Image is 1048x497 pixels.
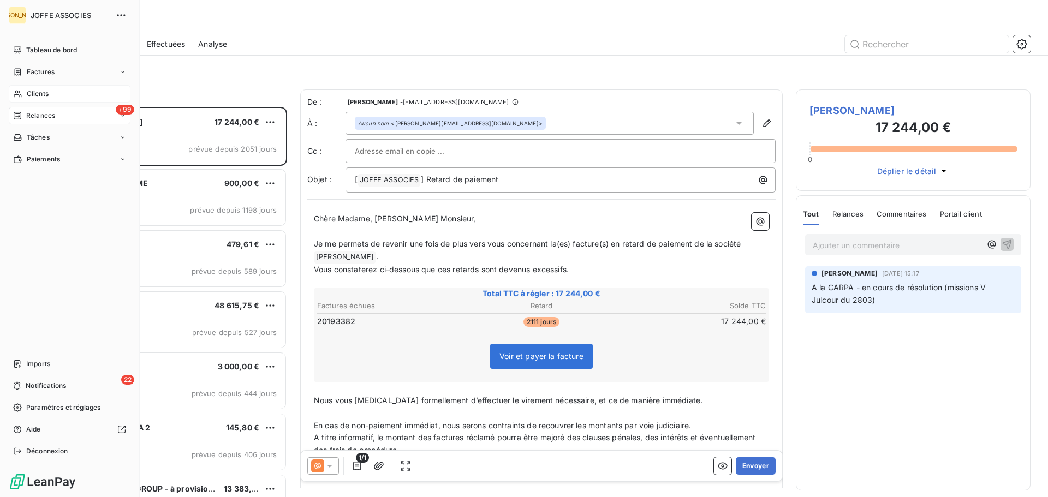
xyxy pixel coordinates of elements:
[26,446,68,456] span: Déconnexion
[26,424,41,434] span: Aide
[224,484,269,493] span: 13 383,20 €
[188,145,277,153] span: prévue depuis 2051 jours
[27,154,60,164] span: Paiements
[809,103,1017,118] span: [PERSON_NAME]
[355,143,472,159] input: Adresse email en copie ...
[832,209,864,218] span: Relances
[307,175,332,184] span: Objet :
[9,421,130,438] a: Aide
[26,45,77,55] span: Tableau de bord
[307,97,346,107] span: De :
[314,421,691,430] span: En cas de non-paiement immédiat, nous serons contraints de recouvrer les montants par voie judici...
[317,316,355,327] span: 20193382
[218,362,260,371] span: 3 000,00 €
[314,433,758,454] span: A titre informatif, le montant des factures réclamé pourra être majoré des clauses pénales, des i...
[192,389,277,398] span: prévue depuis 444 jours
[736,457,776,475] button: Envoyer
[121,375,134,385] span: 22
[523,317,560,327] span: 2111 jours
[421,175,498,184] span: ] Retard de paiement
[845,35,1009,53] input: Rechercher
[307,146,346,157] label: Cc :
[317,300,466,312] th: Factures échues
[355,175,358,184] span: [
[940,209,982,218] span: Portail client
[877,209,927,218] span: Commentaires
[803,209,819,218] span: Tout
[376,252,378,261] span: .
[821,268,878,278] span: [PERSON_NAME]
[226,423,259,432] span: 145,80 €
[812,283,988,304] span: A la CARPA - en cours de résolution (missions V Julcour du 2803)
[467,300,616,312] th: Retard
[227,239,259,249] span: 479,61 €
[77,484,253,493] span: TECHNICOLOR GROUP - à provisionner [DATE]
[215,301,259,310] span: 48 615,75 €
[882,270,919,277] span: [DATE] 15:17
[192,328,277,337] span: prévue depuis 527 jours
[27,89,49,99] span: Clients
[808,155,812,164] span: 0
[358,119,389,127] em: Aucun nom
[358,119,543,127] div: <[PERSON_NAME][EMAIL_ADDRESS][DOMAIN_NAME]>
[198,39,227,50] span: Analyse
[874,165,953,177] button: Déplier le détail
[192,450,277,459] span: prévue depuis 406 jours
[26,381,66,391] span: Notifications
[809,118,1017,140] h3: 17 244,00 €
[27,133,50,142] span: Tâches
[224,178,259,188] span: 900,00 €
[52,107,287,497] div: grid
[314,251,376,264] span: [PERSON_NAME]
[400,99,509,105] span: - [EMAIL_ADDRESS][DOMAIN_NAME]
[190,206,277,214] span: prévue depuis 1198 jours
[356,453,369,463] span: 1/1
[617,315,766,327] td: 17 244,00 €
[26,403,100,412] span: Paramètres et réglages
[314,265,569,274] span: Vous constaterez ci-dessous que ces retards sont devenus excessifs.
[499,351,583,361] span: Voir et payer la facture
[358,174,420,187] span: JOFFE ASSOCIES
[192,267,277,276] span: prévue depuis 589 jours
[27,67,55,77] span: Factures
[348,99,398,105] span: [PERSON_NAME]
[315,288,767,299] span: Total TTC à régler : 17 244,00 €
[307,118,346,129] label: À :
[617,300,766,312] th: Solde TTC
[26,359,50,369] span: Imports
[9,7,26,24] div: [PERSON_NAME]
[877,165,937,177] span: Déplier le détail
[116,105,134,115] span: +99
[1011,460,1037,486] iframe: Intercom live chat
[31,11,109,20] span: JOFFE ASSOCIES
[314,239,741,248] span: Je me permets de revenir une fois de plus vers vous concernant la(es) facture(s) en retard de pai...
[147,39,186,50] span: Effectuées
[9,473,76,490] img: Logo LeanPay
[314,396,702,405] span: Nous vous [MEDICAL_DATA] formellement d’effectuer le virement nécessaire, et ce de manière immédi...
[215,117,259,127] span: 17 244,00 €
[314,214,476,223] span: Chère Madame, [PERSON_NAME] Monsieur,
[26,111,55,121] span: Relances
